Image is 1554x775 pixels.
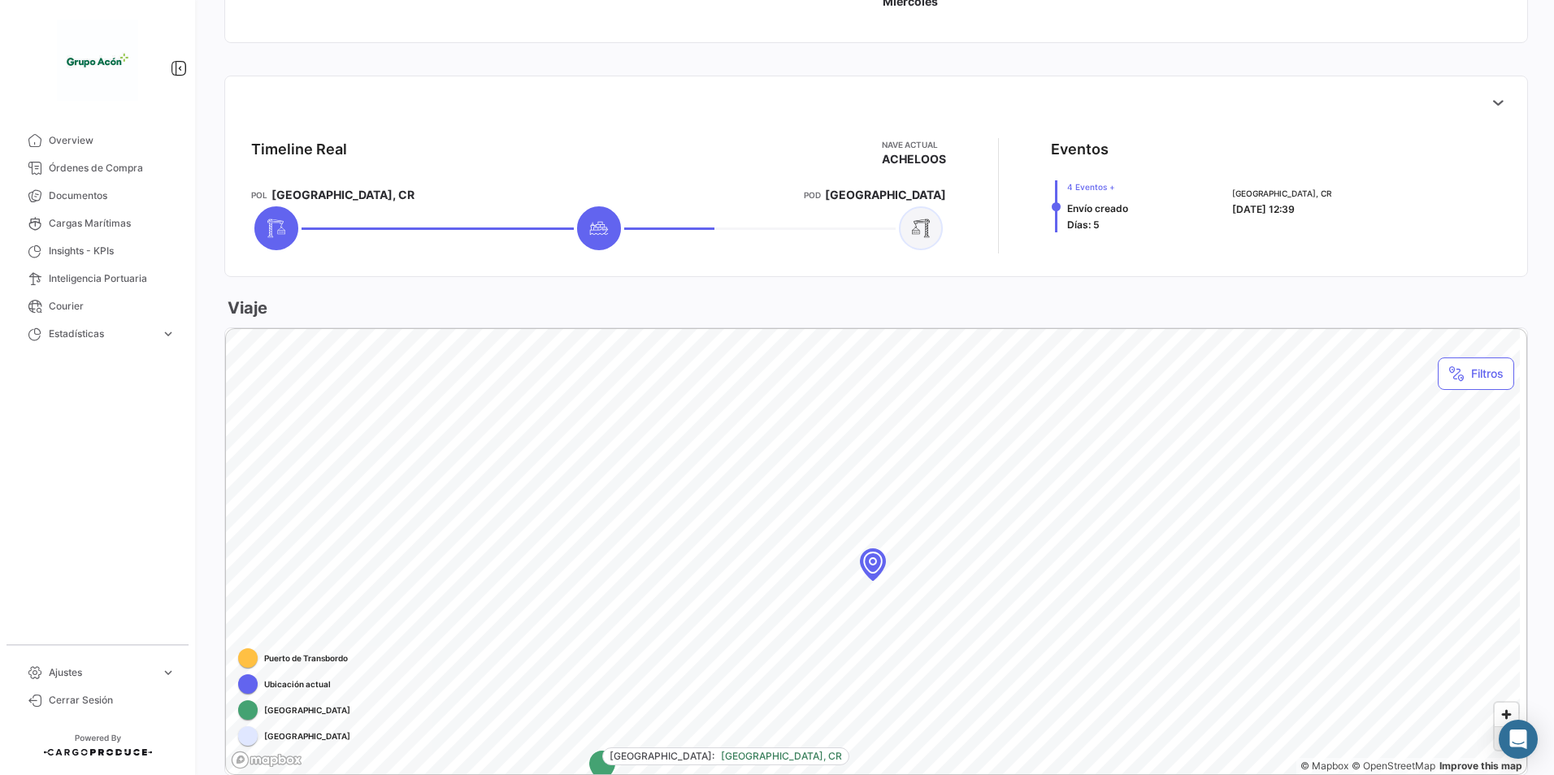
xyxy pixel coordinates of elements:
span: expand_more [161,665,176,680]
span: Cargas Marítimas [49,216,176,231]
div: Eventos [1051,138,1109,161]
div: Map marker [860,548,886,581]
span: Documentos [49,188,176,203]
span: [GEOGRAPHIC_DATA] [264,704,350,717]
span: Ubicación actual [264,678,331,691]
button: Zoom out [1495,726,1518,750]
button: Zoom in [1495,703,1518,726]
span: Inteligencia Portuaria [49,271,176,286]
a: Courier [13,292,182,320]
span: [GEOGRAPHIC_DATA], CR [1232,187,1331,200]
span: Estadísticas [49,327,154,341]
app-card-info-title: POD [804,188,821,201]
a: Inteligencia Portuaria [13,265,182,292]
a: Overview [13,127,182,154]
span: [GEOGRAPHIC_DATA], CR [271,187,415,203]
a: Map feedback [1439,760,1522,772]
span: ACHELOOS [882,151,946,167]
app-card-info-title: Nave actual [882,138,946,151]
img: 1f3d66c5-6a2d-4a07-a58d-3a8e9bbc88ff.jpeg [57,19,138,101]
span: expand_more [161,327,176,341]
span: Overview [49,133,176,148]
span: Días: 5 [1067,219,1100,231]
a: Mapbox logo [231,751,302,769]
div: Timeline Real [251,138,347,161]
span: [GEOGRAPHIC_DATA], CR [721,749,842,764]
span: [GEOGRAPHIC_DATA] [264,730,350,743]
a: Documentos [13,182,182,210]
a: Insights - KPIs [13,237,182,265]
a: OpenStreetMap [1352,760,1435,772]
span: Envío creado [1067,202,1128,214]
span: [GEOGRAPHIC_DATA]: [610,749,714,764]
div: Abrir Intercom Messenger [1499,720,1538,759]
a: Cargas Marítimas [13,210,182,237]
span: [GEOGRAPHIC_DATA] [825,187,946,203]
span: Cerrar Sesión [49,693,176,708]
a: Órdenes de Compra [13,154,182,182]
app-card-info-title: POL [251,188,267,201]
span: Órdenes de Compra [49,161,176,175]
h3: Viaje [224,297,267,319]
span: Insights - KPIs [49,244,176,258]
span: Puerto de Transbordo [264,652,348,665]
span: [DATE] 12:39 [1232,203,1295,215]
button: Filtros [1438,357,1514,390]
span: Ajustes [49,665,154,680]
span: Courier [49,299,176,314]
a: Mapbox [1300,760,1348,772]
span: 4 Eventos + [1067,180,1128,193]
